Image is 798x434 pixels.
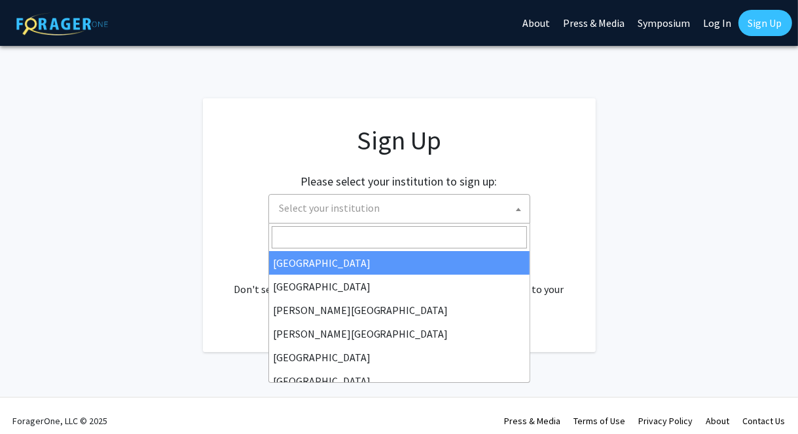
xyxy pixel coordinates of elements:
a: Sign Up [738,10,792,36]
span: Select your institution [274,195,530,222]
h1: Sign Up [229,125,570,156]
a: Contact Us [743,415,786,427]
li: [GEOGRAPHIC_DATA] [269,275,530,298]
a: Privacy Policy [639,415,693,427]
a: About [706,415,730,427]
h2: Please select your institution to sign up: [301,174,498,189]
div: Already have an account? . Don't see your institution? about bringing ForagerOne to your institut... [229,250,570,313]
a: Press & Media [505,415,561,427]
li: [GEOGRAPHIC_DATA] [269,369,530,393]
iframe: Chat [742,375,788,424]
a: Terms of Use [574,415,626,427]
li: [PERSON_NAME][GEOGRAPHIC_DATA] [269,322,530,345]
img: ForagerOne Logo [16,12,108,35]
input: Search [272,226,527,248]
li: [GEOGRAPHIC_DATA] [269,251,530,275]
li: [GEOGRAPHIC_DATA] [269,345,530,369]
li: [PERSON_NAME][GEOGRAPHIC_DATA] [269,298,530,322]
span: Select your institution [280,201,380,214]
span: Select your institution [268,194,530,224]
